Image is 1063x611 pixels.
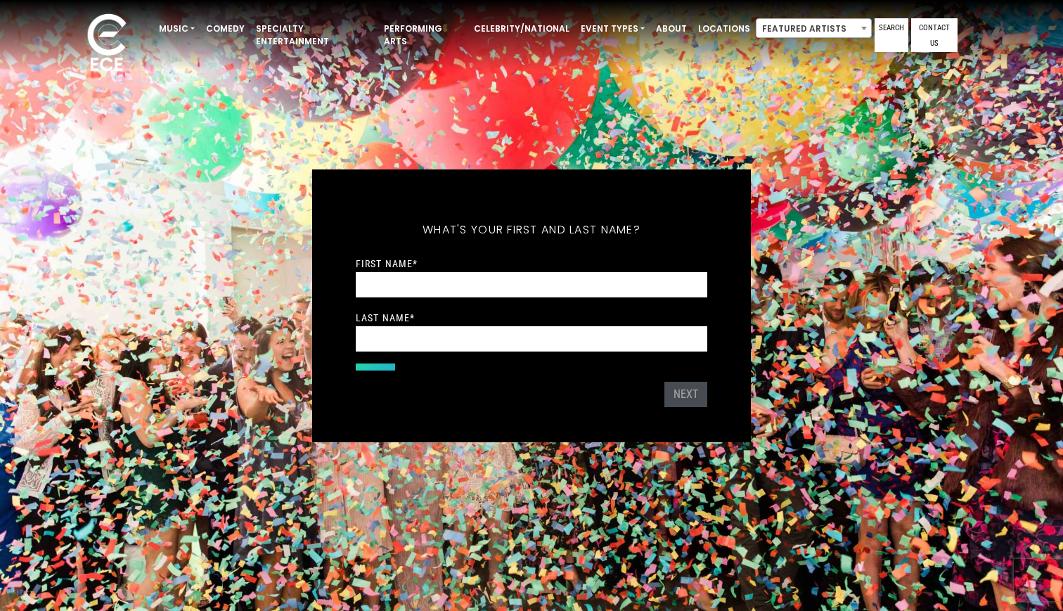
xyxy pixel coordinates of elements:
a: Locations [692,17,756,41]
a: Search [875,18,908,52]
a: Contact Us [911,18,958,52]
a: Music [153,17,200,41]
h5: What's your first and last name? [356,205,707,255]
a: Performing Arts [378,17,468,53]
label: First Name [356,257,418,270]
a: Event Types [575,17,650,41]
a: Specialty Entertainment [250,17,378,53]
img: ece_new_logo_whitev2-1.png [72,10,142,78]
span: Featured Artists [756,19,871,39]
label: Last Name [356,311,415,324]
span: Featured Artists [756,18,872,38]
a: About [650,17,692,41]
a: Celebrity/National [468,17,575,41]
a: Comedy [200,17,250,41]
